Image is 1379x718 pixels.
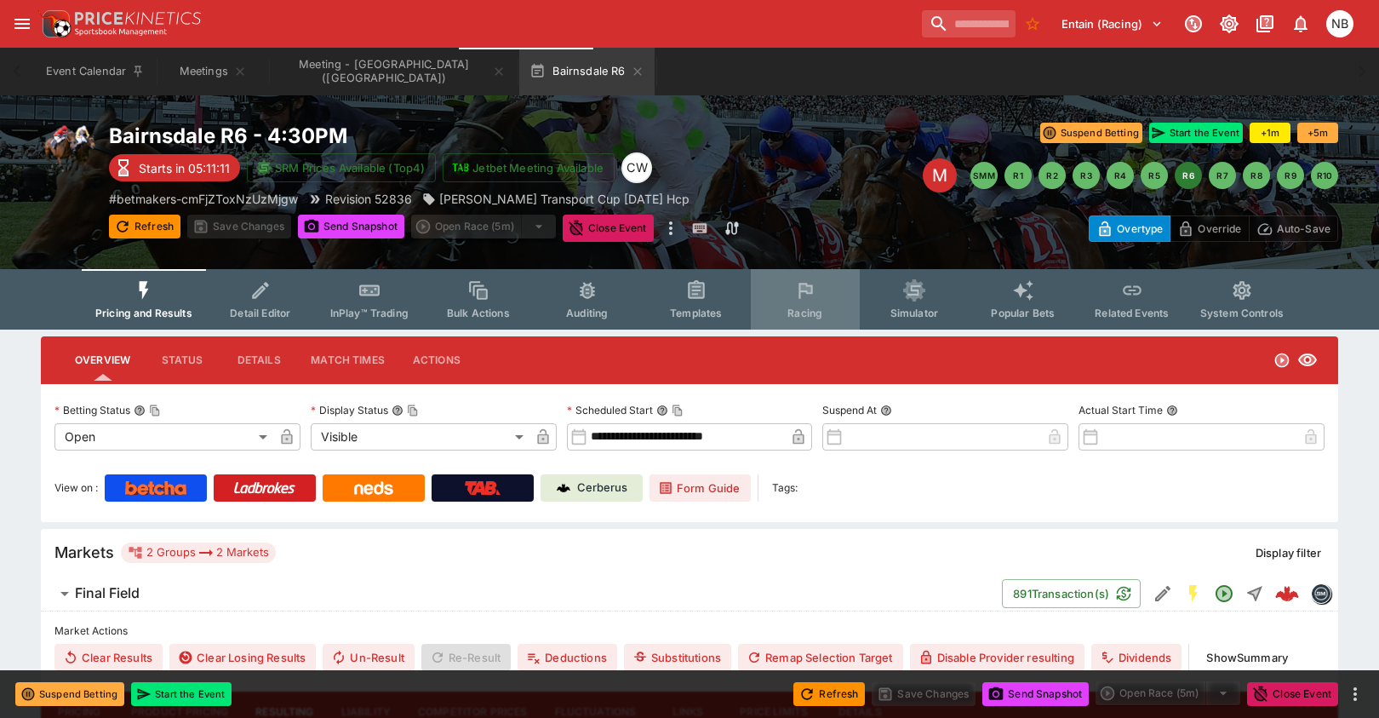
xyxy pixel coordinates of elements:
[577,480,627,497] p: Cerberus
[1200,307,1284,319] span: System Controls
[54,423,273,451] div: Open
[1073,162,1100,189] button: R3
[922,10,1016,37] input: search
[1243,162,1270,189] button: R8
[1141,162,1168,189] button: R5
[1198,220,1241,238] p: Override
[452,159,469,176] img: jetbet-logo.svg
[672,405,684,416] button: Copy To Clipboard
[1273,352,1290,369] svg: Open
[910,644,1084,671] button: Disable Provider resulting
[1095,307,1169,319] span: Related Events
[1196,644,1298,671] button: ShowSummary
[1107,162,1134,189] button: R4
[557,481,570,495] img: Cerberus
[330,307,409,319] span: InPlay™ Trading
[1178,578,1209,609] button: SGM Enabled
[1321,5,1359,43] button: Nicole Brown
[772,474,798,502] label: Tags:
[1285,9,1316,39] button: Notifications
[822,403,877,417] p: Suspend At
[37,7,72,41] img: PriceKinetics Logo
[61,340,144,381] button: Overview
[1214,583,1234,604] svg: Open
[566,307,608,319] span: Auditing
[1002,579,1141,608] button: 891Transaction(s)
[354,481,392,495] img: Neds
[1297,123,1338,143] button: +5m
[1245,539,1331,566] button: Display filter
[519,48,654,95] button: Bairnsdale R6
[1277,162,1304,189] button: R9
[1250,9,1280,39] button: Documentation
[1209,162,1236,189] button: R7
[890,307,938,319] span: Simulator
[411,215,556,238] div: split button
[7,9,37,39] button: open drawer
[128,543,269,563] div: 2 Groups 2 Markets
[1345,684,1365,704] button: more
[1311,583,1331,604] div: betmakers
[109,190,298,208] p: Copy To Clipboard
[1089,215,1338,242] div: Start From
[1149,123,1243,143] button: Start the Event
[158,48,267,95] button: Meetings
[54,543,114,562] h5: Markets
[230,307,290,319] span: Detail Editor
[1297,350,1318,370] svg: Visible
[36,48,155,95] button: Event Calendar
[1312,584,1330,603] img: betmakers
[109,215,180,238] button: Refresh
[134,405,146,416] button: Betting StatusCopy To Clipboard
[41,577,1002,611] button: Final Field
[439,190,689,208] p: [PERSON_NAME] Transport Cup [DATE] Hcp
[422,190,689,208] div: O’donnell’s Transport Cup 7th September Hcp
[1170,215,1249,242] button: Override
[325,190,412,208] p: Revision 52836
[1209,578,1239,609] button: Open
[567,403,653,417] p: Scheduled Start
[144,340,220,381] button: Status
[923,158,957,192] div: Edit Meeting
[220,340,297,381] button: Details
[407,405,419,416] button: Copy To Clipboard
[1166,405,1178,416] button: Actual Start Time
[1270,577,1304,611] a: 47fa7a21-aa26-430e-ad87-607e2be3b691
[139,159,230,177] p: Starts in 05:11:11
[991,307,1055,319] span: Popular Bets
[880,405,892,416] button: Suspend At
[447,307,510,319] span: Bulk Actions
[793,682,865,706] button: Refresh
[54,618,1325,644] label: Market Actions
[1117,220,1163,238] p: Overtype
[233,481,295,495] img: Ladbrokes
[1247,682,1338,706] button: Close Event
[323,644,414,671] button: Un-Result
[738,644,903,671] button: Remap Selection Target
[518,644,617,671] button: Deductions
[54,403,130,417] p: Betting Status
[149,405,161,416] button: Copy To Clipboard
[298,215,404,238] button: Send Snapshot
[1039,162,1066,189] button: R2
[563,215,654,242] button: Close Event
[787,307,822,319] span: Racing
[1178,9,1209,39] button: Connected to PK
[670,307,722,319] span: Templates
[54,474,98,502] label: View on :
[75,28,167,36] img: Sportsbook Management
[970,162,998,189] button: SMM
[970,162,1338,189] nav: pagination navigation
[311,423,529,451] div: Visible
[443,153,615,182] button: Jetbet Meeting Available
[54,644,163,671] button: Clear Results
[311,403,388,417] p: Display Status
[1004,162,1032,189] button: R1
[271,48,516,95] button: Meeting - Bairnsdale (AUS)
[982,682,1089,706] button: Send Snapshot
[465,481,501,495] img: TabNZ
[649,474,751,502] a: Form Guide
[82,269,1297,330] div: Event type filters
[1275,582,1299,606] div: 47fa7a21-aa26-430e-ad87-607e2be3b691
